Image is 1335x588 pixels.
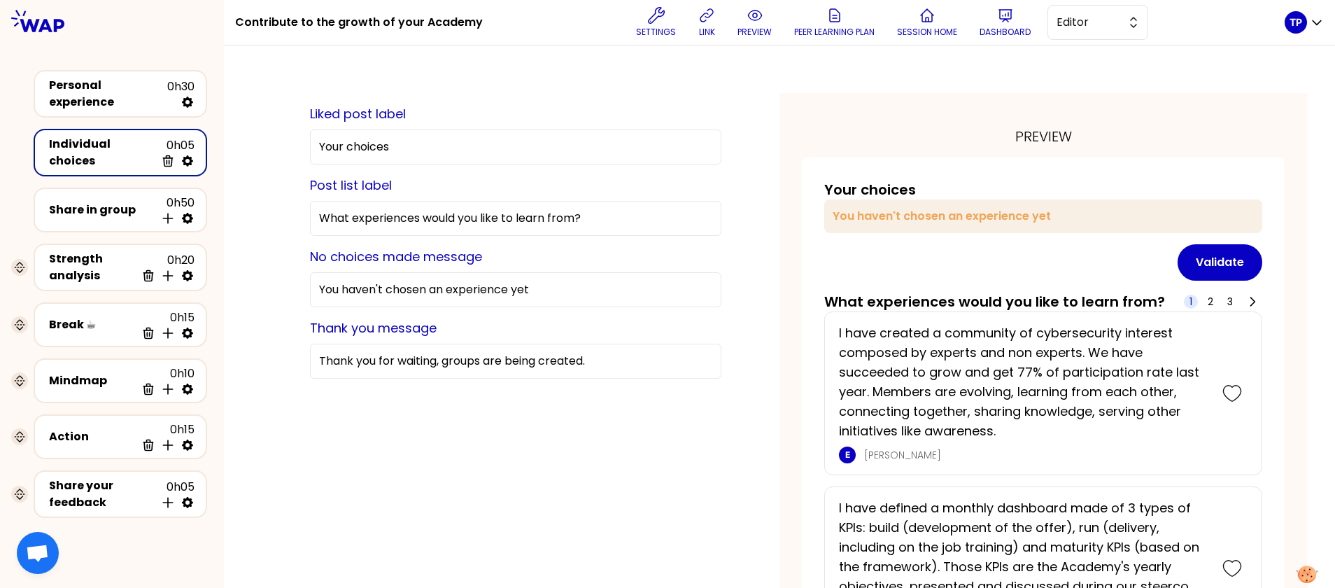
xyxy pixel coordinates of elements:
[864,448,1208,462] p: [PERSON_NAME]
[824,292,1165,311] h3: What experiences would you like to learn from?
[794,27,875,38] p: Peer learning plan
[310,176,392,194] label: Post list label
[136,309,195,340] div: 0h15
[980,27,1031,38] p: Dashboard
[136,252,195,283] div: 0h20
[136,365,195,396] div: 0h10
[49,477,155,511] div: Share your feedback
[1047,5,1148,40] button: Editor
[737,27,772,38] p: preview
[974,1,1036,43] button: Dashboard
[310,248,482,265] label: No choices made message
[167,78,195,109] div: 0h30
[49,77,167,111] div: Personal experience
[699,27,715,38] p: link
[824,199,1262,233] div: You haven't chosen an experience yet
[310,319,437,337] label: Thank you message
[49,428,136,445] div: Action
[802,127,1285,146] div: preview
[155,195,195,225] div: 0h50
[1290,15,1302,29] p: TP
[136,421,195,452] div: 0h15
[1285,11,1324,34] button: TP
[17,532,59,574] a: Ouvrir le chat
[789,1,880,43] button: Peer learning plan
[1208,295,1213,309] span: 2
[693,1,721,43] button: link
[630,1,681,43] button: Settings
[49,372,136,389] div: Mindmap
[1227,295,1233,309] span: 3
[891,1,963,43] button: Session home
[839,323,1208,441] p: I have created a community of cybersecurity interest composed by experts and non experts. We have...
[1057,14,1119,31] span: Editor
[845,449,850,461] p: E
[1178,244,1262,281] button: Validate
[49,202,155,218] div: Share in group
[155,479,195,510] div: 0h05
[49,251,136,284] div: Strength analysis
[732,1,777,43] button: preview
[155,137,195,168] div: 0h05
[49,136,155,169] div: Individual choices
[824,180,916,199] h3: Your choices
[636,27,676,38] p: Settings
[310,105,406,122] label: Liked post label
[49,316,136,333] div: Break ☕
[1189,295,1192,309] span: 1
[897,27,957,38] p: Session home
